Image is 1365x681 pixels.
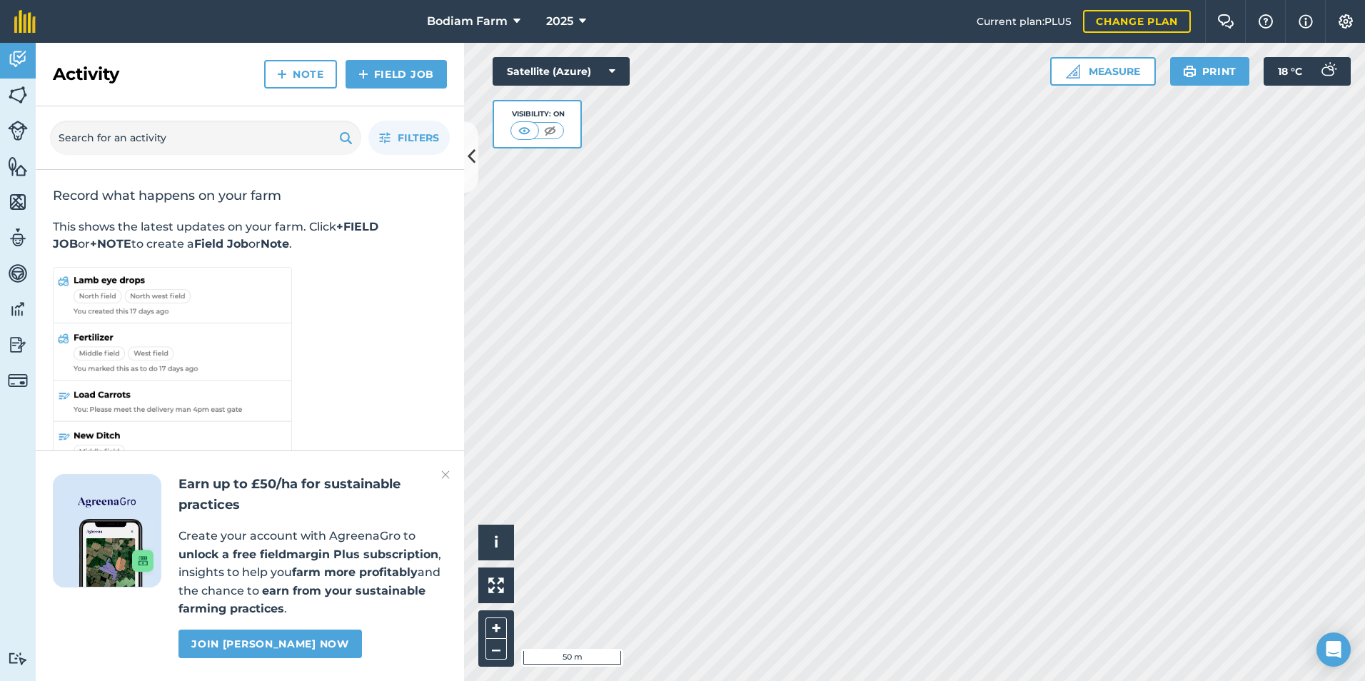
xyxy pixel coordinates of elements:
strong: Field Job [194,237,248,251]
img: svg+xml;base64,PD94bWwgdmVyc2lvbj0iMS4wIiBlbmNvZGluZz0idXRmLTgiPz4KPCEtLSBHZW5lcmF0b3I6IEFkb2JlIE... [8,121,28,141]
button: Measure [1050,57,1156,86]
img: svg+xml;base64,PD94bWwgdmVyc2lvbj0iMS4wIiBlbmNvZGluZz0idXRmLTgiPz4KPCEtLSBHZW5lcmF0b3I6IEFkb2JlIE... [8,334,28,355]
img: svg+xml;base64,PD94bWwgdmVyc2lvbj0iMS4wIiBlbmNvZGluZz0idXRmLTgiPz4KPCEtLSBHZW5lcmF0b3I6IEFkb2JlIE... [8,370,28,390]
a: Join [PERSON_NAME] now [178,630,361,658]
strong: Note [261,237,289,251]
span: Bodiam Farm [427,13,508,30]
img: Two speech bubbles overlapping with the left bubble in the forefront [1217,14,1234,29]
span: Filters [398,130,439,146]
button: – [485,639,507,660]
img: fieldmargin Logo [14,10,36,33]
img: Four arrows, one pointing top left, one top right, one bottom right and the last bottom left [488,577,504,593]
strong: +NOTE [90,237,131,251]
h2: Record what happens on your farm [53,187,447,204]
img: Ruler icon [1066,64,1080,79]
button: + [485,617,507,639]
a: Note [264,60,337,89]
img: svg+xml;base64,PD94bWwgdmVyc2lvbj0iMS4wIiBlbmNvZGluZz0idXRmLTgiPz4KPCEtLSBHZW5lcmF0b3I6IEFkb2JlIE... [8,652,28,665]
button: Print [1170,57,1250,86]
img: svg+xml;base64,PHN2ZyB4bWxucz0iaHR0cDovL3d3dy53My5vcmcvMjAwMC9zdmciIHdpZHRoPSIxOSIgaGVpZ2h0PSIyNC... [1183,63,1197,80]
img: svg+xml;base64,PHN2ZyB4bWxucz0iaHR0cDovL3d3dy53My5vcmcvMjAwMC9zdmciIHdpZHRoPSIxNCIgaGVpZ2h0PSIyNC... [277,66,287,83]
strong: farm more profitably [292,565,418,579]
img: svg+xml;base64,PHN2ZyB4bWxucz0iaHR0cDovL3d3dy53My5vcmcvMjAwMC9zdmciIHdpZHRoPSI1MCIgaGVpZ2h0PSI0MC... [541,123,559,138]
img: svg+xml;base64,PHN2ZyB4bWxucz0iaHR0cDovL3d3dy53My5vcmcvMjAwMC9zdmciIHdpZHRoPSIxNyIgaGVpZ2h0PSIxNy... [1299,13,1313,30]
div: Open Intercom Messenger [1316,632,1351,667]
img: svg+xml;base64,PHN2ZyB4bWxucz0iaHR0cDovL3d3dy53My5vcmcvMjAwMC9zdmciIHdpZHRoPSI1MCIgaGVpZ2h0PSI0MC... [515,123,533,138]
input: Search for an activity [50,121,361,155]
button: 18 °C [1264,57,1351,86]
img: svg+xml;base64,PHN2ZyB4bWxucz0iaHR0cDovL3d3dy53My5vcmcvMjAwMC9zdmciIHdpZHRoPSI1NiIgaGVpZ2h0PSI2MC... [8,84,28,106]
button: Satellite (Azure) [493,57,630,86]
span: i [494,533,498,551]
img: svg+xml;base64,PD94bWwgdmVyc2lvbj0iMS4wIiBlbmNvZGluZz0idXRmLTgiPz4KPCEtLSBHZW5lcmF0b3I6IEFkb2JlIE... [8,298,28,320]
strong: earn from your sustainable farming practices [178,584,425,616]
img: svg+xml;base64,PHN2ZyB4bWxucz0iaHR0cDovL3d3dy53My5vcmcvMjAwMC9zdmciIHdpZHRoPSI1NiIgaGVpZ2h0PSI2MC... [8,156,28,177]
img: svg+xml;base64,PHN2ZyB4bWxucz0iaHR0cDovL3d3dy53My5vcmcvMjAwMC9zdmciIHdpZHRoPSIxNCIgaGVpZ2h0PSIyNC... [358,66,368,83]
a: Field Job [346,60,447,89]
p: This shows the latest updates on your farm. Click or to create a or . [53,218,447,253]
img: svg+xml;base64,PD94bWwgdmVyc2lvbj0iMS4wIiBlbmNvZGluZz0idXRmLTgiPz4KPCEtLSBHZW5lcmF0b3I6IEFkb2JlIE... [8,227,28,248]
img: svg+xml;base64,PHN2ZyB4bWxucz0iaHR0cDovL3d3dy53My5vcmcvMjAwMC9zdmciIHdpZHRoPSIyMiIgaGVpZ2h0PSIzMC... [441,466,450,483]
span: 2025 [546,13,573,30]
div: Visibility: On [510,109,565,120]
img: svg+xml;base64,PHN2ZyB4bWxucz0iaHR0cDovL3d3dy53My5vcmcvMjAwMC9zdmciIHdpZHRoPSI1NiIgaGVpZ2h0PSI2MC... [8,191,28,213]
h2: Activity [53,63,119,86]
h2: Earn up to £50/ha for sustainable practices [178,474,447,515]
button: Filters [368,121,450,155]
img: svg+xml;base64,PD94bWwgdmVyc2lvbj0iMS4wIiBlbmNvZGluZz0idXRmLTgiPz4KPCEtLSBHZW5lcmF0b3I6IEFkb2JlIE... [1314,57,1342,86]
img: A cog icon [1337,14,1354,29]
img: svg+xml;base64,PD94bWwgdmVyc2lvbj0iMS4wIiBlbmNvZGluZz0idXRmLTgiPz4KPCEtLSBHZW5lcmF0b3I6IEFkb2JlIE... [8,49,28,70]
strong: unlock a free fieldmargin Plus subscription [178,548,438,561]
img: svg+xml;base64,PHN2ZyB4bWxucz0iaHR0cDovL3d3dy53My5vcmcvMjAwMC9zdmciIHdpZHRoPSIxOSIgaGVpZ2h0PSIyNC... [339,129,353,146]
span: 18 ° C [1278,57,1302,86]
img: Screenshot of the Gro app [79,519,153,587]
img: svg+xml;base64,PD94bWwgdmVyc2lvbj0iMS4wIiBlbmNvZGluZz0idXRmLTgiPz4KPCEtLSBHZW5lcmF0b3I6IEFkb2JlIE... [8,263,28,284]
a: Change plan [1083,10,1191,33]
p: Create your account with AgreenaGro to , insights to help you and the chance to . [178,527,447,618]
img: A question mark icon [1257,14,1274,29]
span: Current plan : PLUS [977,14,1072,29]
button: i [478,525,514,560]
